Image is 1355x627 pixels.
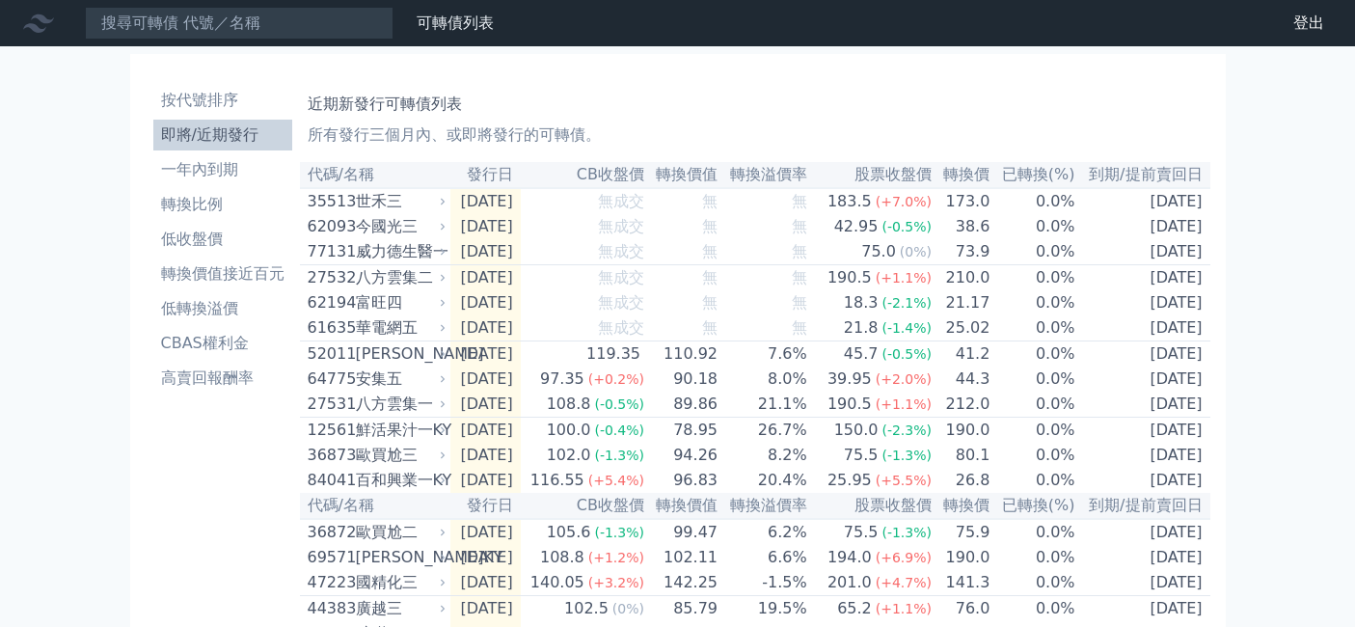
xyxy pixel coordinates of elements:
div: 廣越三 [356,597,443,620]
td: [DATE] [450,265,521,291]
span: (+1.1%) [876,396,932,412]
a: 一年內到期 [153,154,292,185]
td: 85.79 [645,596,718,622]
td: 0.0% [990,468,1075,493]
a: 可轉債列表 [417,14,494,32]
a: 高賣回報酬率 [153,363,292,394]
li: 轉換比例 [153,193,292,216]
td: 89.86 [645,392,718,418]
div: 75.5 [840,521,882,544]
th: 股票收盤價 [808,493,933,519]
td: [DATE] [450,392,521,418]
div: [PERSON_NAME] [356,342,443,366]
div: 25.95 [824,469,876,492]
span: (+5.4%) [588,473,644,488]
div: 75.0 [857,240,900,263]
span: 無成交 [598,192,644,210]
div: 84041 [308,469,351,492]
td: [DATE] [1076,239,1210,265]
td: 19.5% [718,596,808,622]
a: 轉換價值接近百元 [153,259,292,289]
span: (+1.1%) [876,270,932,286]
span: (0%) [900,244,932,259]
a: 按代號排序 [153,85,292,116]
span: 無成交 [598,268,644,286]
div: 44383 [308,597,351,620]
td: 99.47 [645,519,718,545]
span: (-0.4%) [594,423,644,438]
span: 無 [792,192,807,210]
th: 到期/提前賣回日 [1076,493,1210,519]
td: 0.0% [990,570,1075,596]
td: [DATE] [450,188,521,214]
td: 76.0 [933,596,990,622]
td: [DATE] [450,468,521,493]
td: 0.0% [990,443,1075,468]
td: 141.3 [933,570,990,596]
span: (+6.9%) [876,550,932,565]
div: 歐買尬二 [356,521,443,544]
div: 百和興業一KY [356,469,443,492]
div: 105.6 [543,521,595,544]
th: CB收盤價 [521,493,645,519]
span: (-1.3%) [594,525,644,540]
a: 低收盤價 [153,224,292,255]
td: [DATE] [1076,214,1210,239]
div: 102.0 [543,444,595,467]
span: (+1.2%) [588,550,644,565]
th: 轉換價 [933,162,990,188]
td: [DATE] [1076,341,1210,368]
div: 威力德生醫一 [356,240,443,263]
span: (+1.1%) [876,601,932,616]
span: (-1.3%) [881,525,932,540]
li: 高賣回報酬率 [153,367,292,390]
td: [DATE] [450,545,521,570]
span: (-0.5%) [881,219,932,234]
td: 190.0 [933,545,990,570]
td: [DATE] [1076,596,1210,622]
span: (+0.2%) [588,371,644,387]
td: [DATE] [1076,418,1210,444]
td: 25.02 [933,315,990,341]
p: 所有發行三個月內、或即將發行的可轉債。 [308,123,1203,147]
div: 45.7 [840,342,882,366]
div: 39.95 [824,368,876,391]
td: 26.8 [933,468,990,493]
div: 119.35 [583,342,644,366]
td: [DATE] [1076,265,1210,291]
div: 62093 [308,215,351,238]
div: 安集五 [356,368,443,391]
td: [DATE] [1076,545,1210,570]
span: (-1.3%) [881,448,932,463]
a: 轉換比例 [153,189,292,220]
span: (+2.0%) [876,371,932,387]
td: 20.4% [718,468,808,493]
td: 173.0 [933,188,990,214]
td: 0.0% [990,545,1075,570]
div: 21.8 [840,316,882,340]
a: 登出 [1278,8,1340,39]
th: 轉換溢價率 [718,162,808,188]
a: CBAS權利金 [153,328,292,359]
td: [DATE] [450,443,521,468]
th: 發行日 [450,493,521,519]
span: 無 [792,268,807,286]
td: 44.3 [933,367,990,392]
span: (-0.5%) [594,396,644,412]
td: 102.11 [645,545,718,570]
div: [PERSON_NAME]KY [356,546,443,569]
div: 194.0 [824,546,876,569]
span: 無 [702,318,718,337]
span: 無成交 [598,293,644,312]
div: 61635 [308,316,351,340]
span: 無 [792,318,807,337]
div: 12561 [308,419,351,442]
td: 0.0% [990,519,1075,545]
td: [DATE] [450,418,521,444]
div: 42.95 [830,215,882,238]
td: 75.9 [933,519,990,545]
td: [DATE] [450,570,521,596]
td: [DATE] [1076,290,1210,315]
span: 無成交 [598,242,644,260]
span: (0%) [612,601,644,616]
